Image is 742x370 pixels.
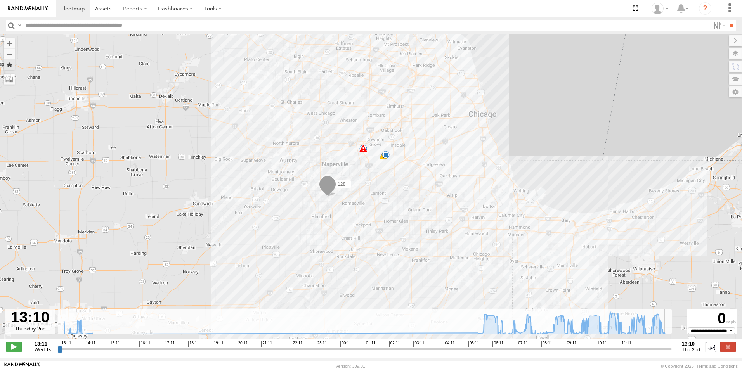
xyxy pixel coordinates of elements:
button: Zoom out [4,48,15,59]
span: 00:11 [340,341,351,347]
div: © Copyright 2025 - [661,364,738,368]
span: 10:11 [596,341,607,347]
span: 21:11 [261,341,272,347]
label: Close [720,342,736,352]
span: 128 [338,182,345,187]
span: 07:11 [517,341,528,347]
label: Search Filter Options [710,20,727,31]
div: Version: 309.01 [336,364,365,368]
strong: 13:11 [35,341,53,347]
button: Zoom Home [4,59,15,70]
label: Measure [4,74,15,85]
span: 22:11 [292,341,303,347]
span: 15:11 [109,341,120,347]
span: 05:11 [468,341,479,347]
span: 09:11 [566,341,577,347]
span: 16:11 [139,341,150,347]
span: 08:11 [541,341,552,347]
div: 0 [688,310,736,327]
span: 20:11 [237,341,248,347]
div: Ed Pruneda [649,3,671,14]
span: 04:11 [444,341,455,347]
label: Search Query [16,20,23,31]
span: 01:11 [365,341,376,347]
a: Visit our Website [4,362,40,370]
a: Terms and Conditions [697,364,738,368]
img: rand-logo.svg [8,6,48,11]
span: 17:11 [164,341,175,347]
span: 19:11 [213,341,224,347]
span: Wed 1st Oct 2025 [35,347,53,353]
label: Play/Stop [6,342,22,352]
label: Map Settings [729,86,742,97]
span: 18:11 [188,341,199,347]
strong: 13:10 [682,341,700,347]
span: 23:11 [316,341,327,347]
span: 06:11 [492,341,503,347]
span: 14:11 [85,341,95,347]
span: 02:11 [389,341,400,347]
button: Zoom in [4,38,15,48]
span: 13:11 [61,341,71,347]
span: Thu 2nd Oct 2025 [682,347,700,353]
span: 03:11 [413,341,424,347]
span: 11:11 [621,341,631,347]
i: ? [699,2,711,15]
